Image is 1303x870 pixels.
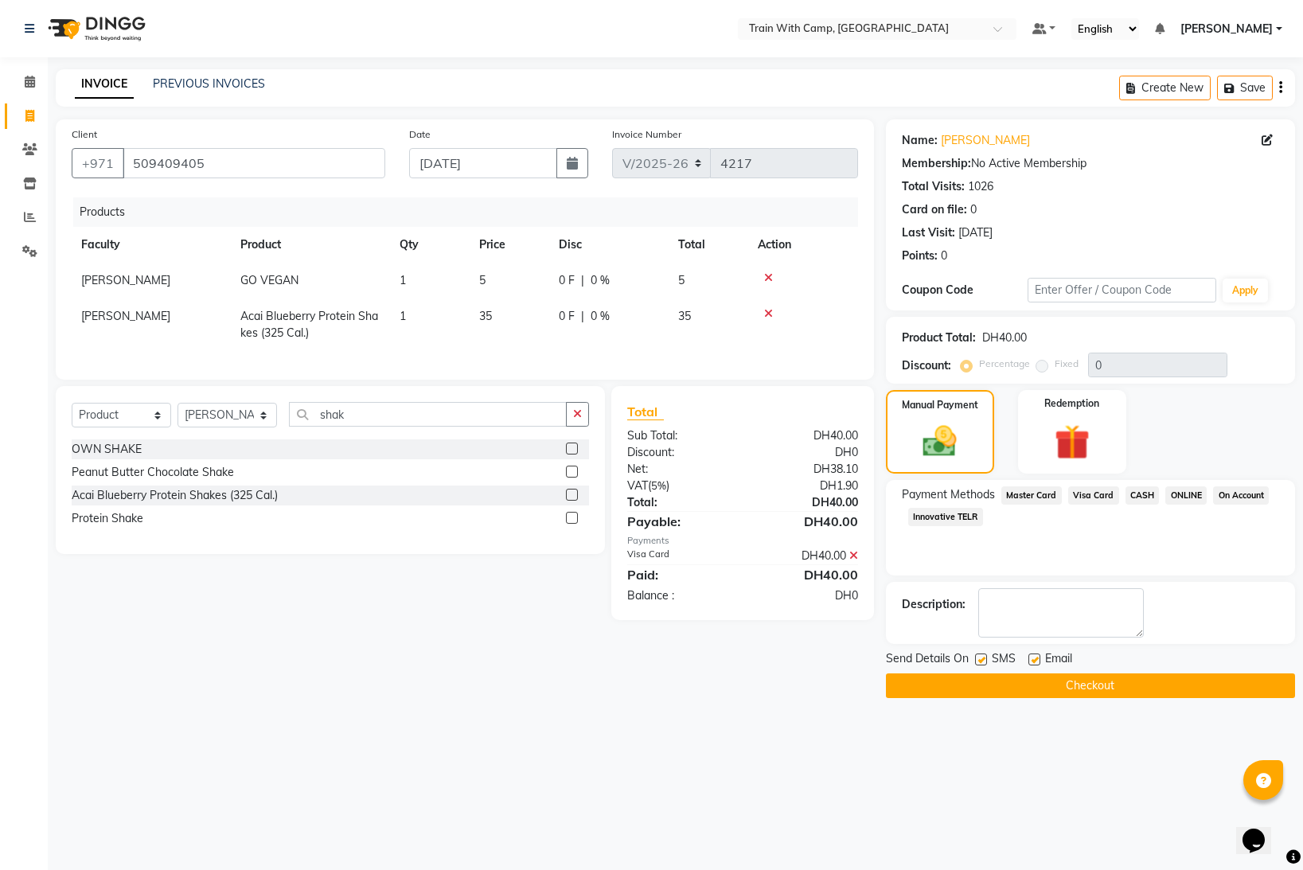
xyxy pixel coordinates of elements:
span: 5% [651,479,666,492]
div: Protein Shake [72,510,143,527]
div: Peanut Butter Chocolate Shake [72,464,234,481]
div: DH40.00 [982,330,1027,346]
th: Faculty [72,227,231,263]
button: Checkout [886,673,1295,698]
div: DH1.90 [743,478,870,494]
div: [DATE] [958,224,993,241]
div: Products [73,197,870,227]
th: Price [470,227,549,263]
div: Total Visits: [902,178,965,195]
div: Membership: [902,155,971,172]
div: ( ) [615,478,743,494]
div: Net: [615,461,743,478]
span: ONLINE [1165,486,1207,505]
img: _gift.svg [1044,420,1101,464]
th: Product [231,227,390,263]
div: Payable: [615,512,743,531]
span: 35 [678,309,691,323]
div: Coupon Code [902,282,1028,298]
div: Visa Card [615,548,743,564]
div: DH40.00 [743,494,870,511]
a: INVOICE [75,70,134,99]
span: Payment Methods [902,486,995,503]
span: | [581,308,584,325]
label: Fixed [1055,357,1079,371]
th: Total [669,227,748,263]
div: Total: [615,494,743,511]
div: No Active Membership [902,155,1279,172]
a: [PERSON_NAME] [941,132,1030,149]
span: Email [1045,650,1072,670]
span: [PERSON_NAME] [81,309,170,323]
div: Paid: [615,565,743,584]
img: _cash.svg [912,422,967,461]
label: Percentage [979,357,1030,371]
div: DH40.00 [743,565,870,584]
th: Qty [390,227,470,263]
span: Innovative TELR [908,508,983,526]
label: Client [72,127,97,142]
div: DH0 [743,444,870,461]
input: Search or Scan [289,402,567,427]
span: 0 % [591,308,610,325]
div: Points: [902,248,938,264]
label: Manual Payment [902,398,978,412]
div: Description: [902,596,966,613]
label: Date [409,127,431,142]
span: Master Card [1001,486,1062,505]
div: Product Total: [902,330,976,346]
input: Search by Name/Mobile/Email/Code [123,148,385,178]
div: 0 [970,201,977,218]
th: Disc [549,227,669,263]
div: Balance : [615,587,743,604]
div: DH0 [743,587,870,604]
div: Discount: [902,357,951,374]
img: logo [41,6,150,51]
span: Send Details On [886,650,969,670]
div: OWN SHAKE [72,441,142,458]
span: 35 [479,309,492,323]
span: 0 % [591,272,610,289]
button: Create New [1119,76,1211,100]
div: Discount: [615,444,743,461]
span: Acai Blueberry Protein Shakes (325 Cal.) [240,309,378,340]
span: CASH [1125,486,1160,505]
button: Save [1217,76,1273,100]
div: 0 [941,248,947,264]
span: SMS [992,650,1016,670]
th: Action [748,227,858,263]
div: Sub Total: [615,427,743,444]
span: 0 F [559,272,575,289]
span: [PERSON_NAME] [81,273,170,287]
span: GO VEGAN [240,273,298,287]
input: Enter Offer / Coupon Code [1028,278,1216,302]
span: Total [627,404,664,420]
div: DH38.10 [743,461,870,478]
span: [PERSON_NAME] [1180,21,1273,37]
span: 0 F [559,308,575,325]
div: DH40.00 [743,512,870,531]
label: Redemption [1044,396,1099,411]
span: 5 [479,273,486,287]
div: Acai Blueberry Protein Shakes (325 Cal.) [72,487,278,504]
iframe: chat widget [1236,806,1287,854]
label: Invoice Number [612,127,681,142]
span: 1 [400,273,406,287]
div: Name: [902,132,938,149]
div: DH40.00 [743,548,870,564]
div: Last Visit: [902,224,955,241]
span: 1 [400,309,406,323]
span: 5 [678,273,685,287]
span: Visa Card [1068,486,1119,505]
div: Payments [627,534,858,548]
div: 1026 [968,178,993,195]
a: PREVIOUS INVOICES [153,76,265,91]
span: | [581,272,584,289]
div: DH40.00 [743,427,870,444]
button: Apply [1223,279,1268,302]
span: On Account [1213,486,1269,505]
button: +971 [72,148,124,178]
span: VAT [627,478,648,493]
div: Card on file: [902,201,967,218]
